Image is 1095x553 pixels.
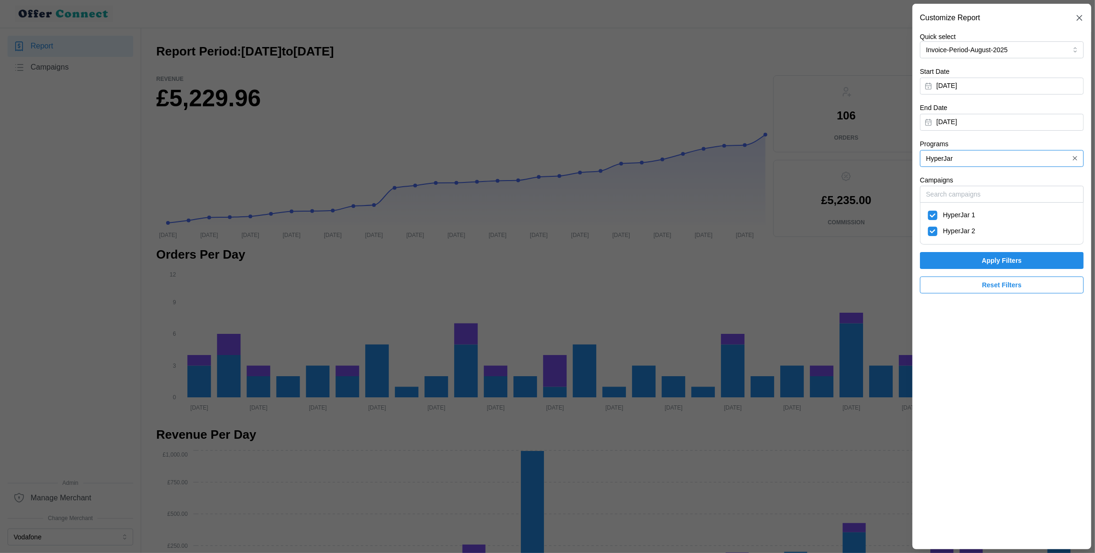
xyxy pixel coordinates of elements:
span: Apply Filters [982,253,1022,269]
button: [DATE] [920,114,1084,131]
button: Apply Filters [920,252,1084,269]
button: [DATE] [920,78,1084,95]
label: Programs [920,139,949,150]
label: Start Date [920,67,950,77]
span: Reset Filters [982,277,1022,293]
label: End Date [920,103,947,113]
button: Reset Filters [920,276,1084,293]
h2: Customize Report [920,14,980,22]
label: Campaigns [920,175,953,186]
p: Quick select [920,32,1084,41]
span: HyperJar 1 [943,210,975,221]
input: Search campaigns [920,186,1084,203]
button: Invoice-Period-August-2025 [920,41,1084,58]
span: HyperJar 2 [943,226,975,237]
